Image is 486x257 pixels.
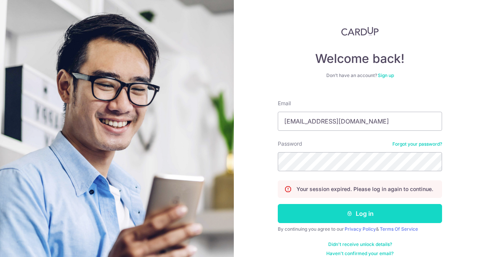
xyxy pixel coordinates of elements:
input: Enter your Email [278,112,442,131]
label: Password [278,140,302,148]
a: Didn't receive unlock details? [328,241,392,247]
a: Privacy Policy [345,226,376,232]
a: Haven't confirmed your email? [326,251,394,257]
div: Don’t have an account? [278,72,442,79]
div: By continuing you agree to our & [278,226,442,232]
label: Email [278,100,291,107]
img: CardUp Logo [341,27,379,36]
h4: Welcome back! [278,51,442,66]
span: Help [17,5,33,12]
a: Sign up [378,72,394,78]
a: Terms Of Service [380,226,418,232]
button: Log in [278,204,442,223]
p: Your session expired. Please log in again to continue. [296,185,433,193]
a: Forgot your password? [392,141,442,147]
